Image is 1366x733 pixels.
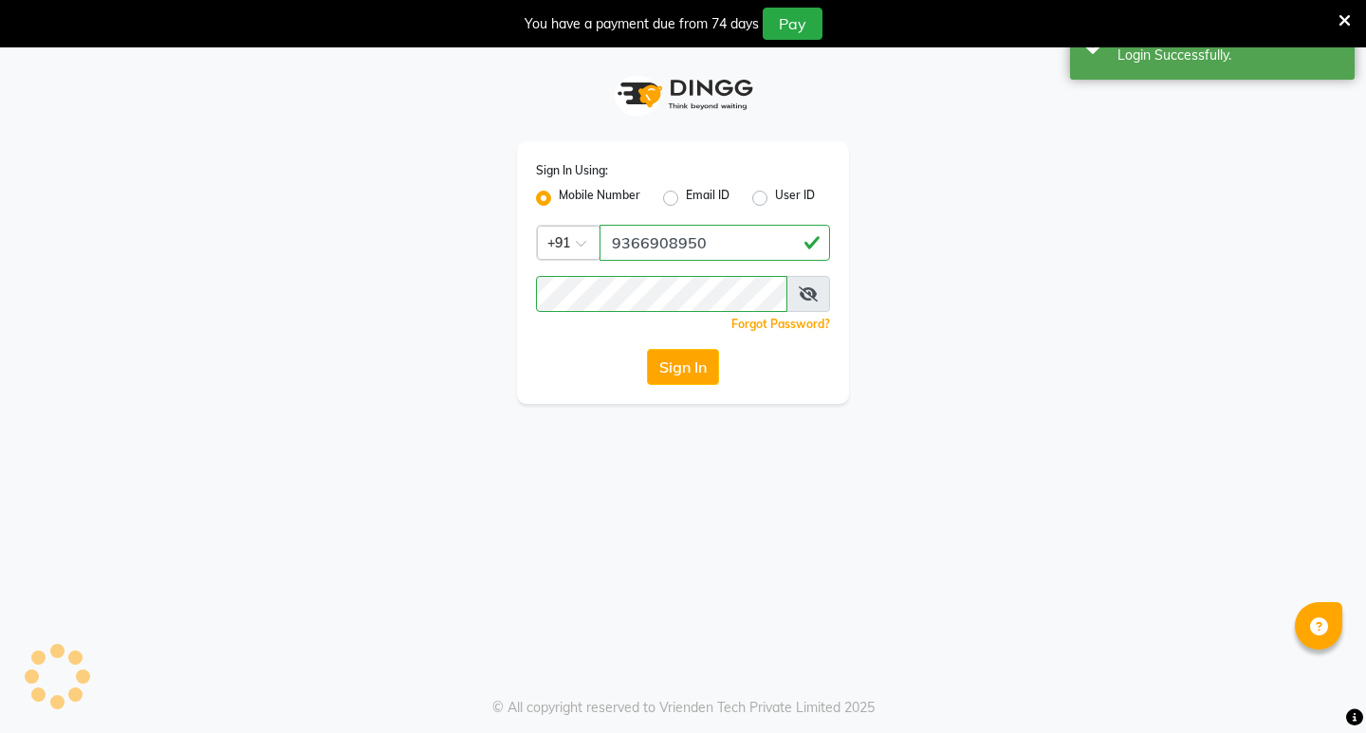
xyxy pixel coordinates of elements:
[600,225,830,261] input: Username
[647,349,719,385] button: Sign In
[1117,46,1340,65] div: Login Successfully.
[536,276,787,312] input: Username
[607,66,759,122] img: logo1.svg
[775,187,815,210] label: User ID
[536,162,608,179] label: Sign In Using:
[686,187,729,210] label: Email ID
[763,8,822,40] button: Pay
[559,187,640,210] label: Mobile Number
[1286,657,1347,714] iframe: chat widget
[525,14,759,34] div: You have a payment due from 74 days
[731,317,830,331] a: Forgot Password?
